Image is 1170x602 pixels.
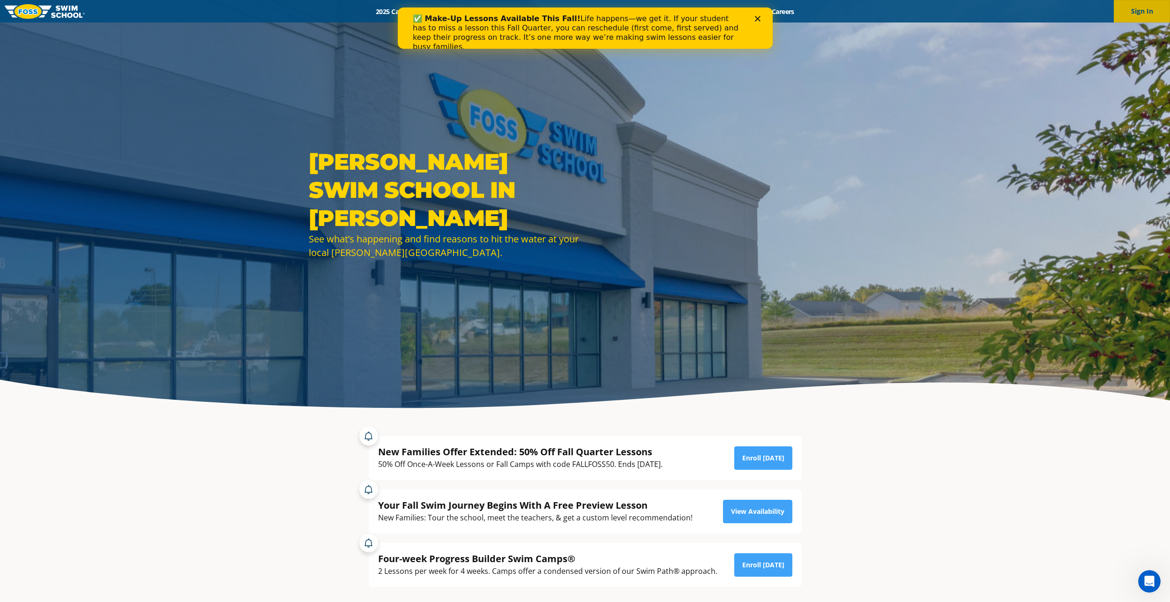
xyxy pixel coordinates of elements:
a: Swim Like [PERSON_NAME] [635,7,734,16]
div: Life happens—we get it. If your student has to miss a lesson this Fall Quarter, you can reschedul... [15,7,345,44]
div: Close [357,8,366,14]
div: New Families: Tour the school, meet the teachers, & get a custom level recommendation! [378,512,693,524]
div: See what’s happening and find reasons to hit the water at your local [PERSON_NAME][GEOGRAPHIC_DATA]. [309,232,581,259]
img: FOSS Swim School Logo [5,4,85,19]
a: 2025 Calendar [368,7,426,16]
a: Enroll [DATE] [734,553,792,577]
iframe: Intercom live chat [1138,570,1161,593]
a: Schools [426,7,466,16]
div: Four-week Progress Builder Swim Camps® [378,552,717,565]
h1: [PERSON_NAME] Swim School in [PERSON_NAME] [309,148,581,232]
a: Blog [734,7,763,16]
a: Swim Path® Program [466,7,548,16]
div: Your Fall Swim Journey Begins With A Free Preview Lesson [378,499,693,512]
div: 50% Off Once-A-Week Lessons or Fall Camps with code FALLFOSS50. Ends [DATE]. [378,458,663,471]
a: About [PERSON_NAME] [548,7,635,16]
iframe: Intercom live chat banner [398,8,773,49]
b: ✅ Make-Up Lessons Available This Fall! [15,7,183,15]
div: New Families Offer Extended: 50% Off Fall Quarter Lessons [378,445,663,458]
a: Enroll [DATE] [734,446,792,470]
div: 2 Lessons per week for 4 weeks. Camps offer a condensed version of our Swim Path® approach. [378,565,717,578]
a: View Availability [723,500,792,523]
a: Careers [763,7,802,16]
